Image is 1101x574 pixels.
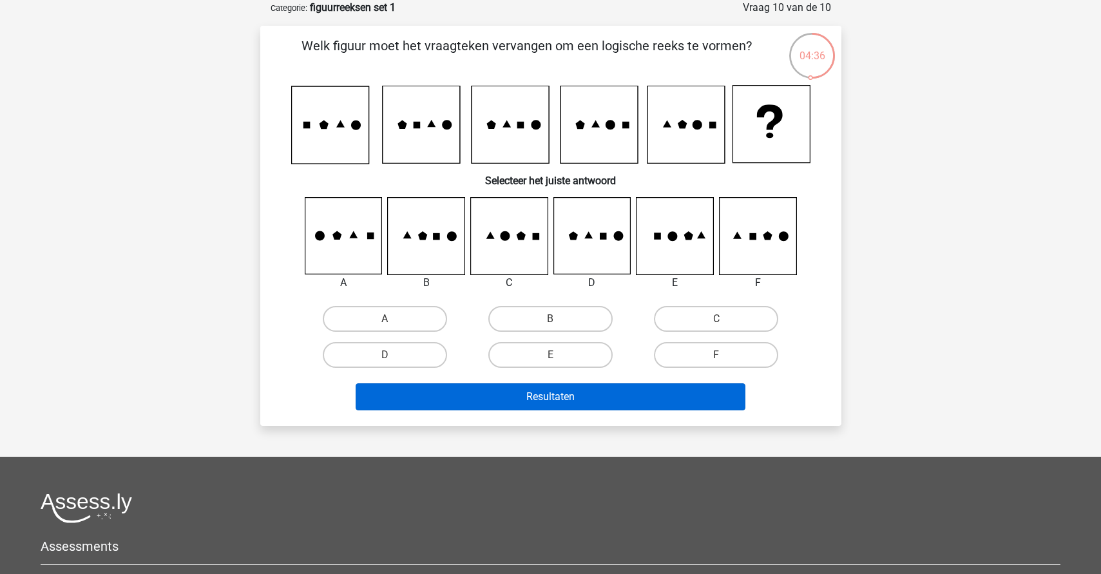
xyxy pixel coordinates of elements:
[544,275,641,291] div: D
[41,493,132,523] img: Assessly logo
[626,275,723,291] div: E
[654,342,778,368] label: F
[356,383,745,410] button: Resultaten
[310,1,396,14] strong: figuurreeksen set 1
[488,342,613,368] label: E
[709,275,807,291] div: F
[323,342,447,368] label: D
[488,306,613,332] label: B
[788,32,836,64] div: 04:36
[461,275,558,291] div: C
[654,306,778,332] label: C
[41,539,1060,554] h5: Assessments
[281,164,821,187] h6: Selecteer het juiste antwoord
[323,306,447,332] label: A
[378,275,475,291] div: B
[295,275,392,291] div: A
[271,3,307,13] small: Categorie:
[281,36,772,75] p: Welk figuur moet het vraagteken vervangen om een logische reeks te vormen?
